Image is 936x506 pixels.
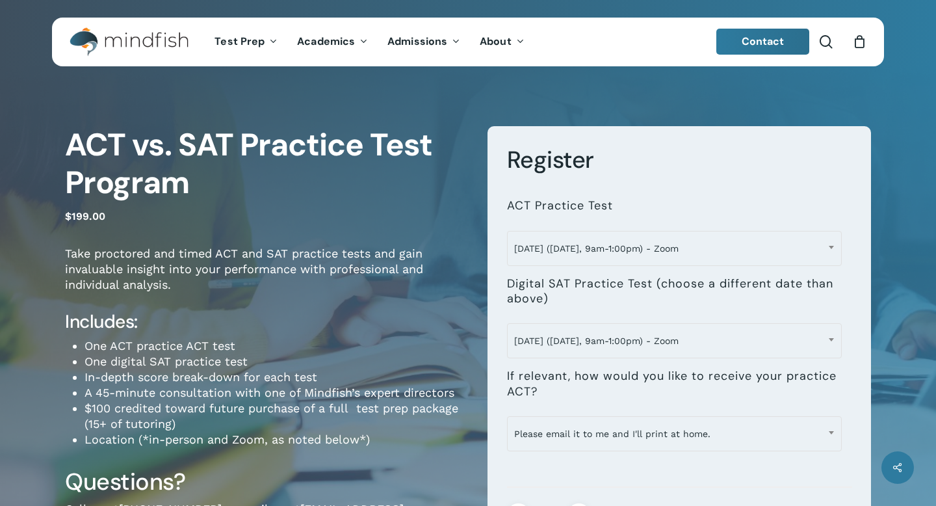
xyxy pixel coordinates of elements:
span: September 6 (Saturday, 9am-1:00pm) - Zoom [507,231,842,266]
li: One ACT practice ACT test [84,338,468,354]
h4: Includes: [65,310,468,334]
span: Academics [297,34,355,48]
label: Digital SAT Practice Test (choose a different date than above) [507,276,842,307]
label: ACT Practice Test [507,198,613,213]
a: About [470,36,534,47]
h3: Register [507,145,852,175]
label: If relevant, how would you like to receive your practice ACT? [507,369,842,399]
span: About [480,34,512,48]
header: Main Menu [52,18,884,66]
a: Academics [287,36,378,47]
li: In-depth score break-down for each test [84,369,468,385]
span: Test Prep [214,34,265,48]
a: Test Prep [205,36,287,47]
span: September 20 (Saturday, 9am-1:00pm) - Zoom [508,327,841,354]
h3: Questions? [65,467,468,497]
a: Cart [852,34,866,49]
iframe: Chatbot [642,410,918,488]
nav: Main Menu [205,18,534,66]
span: Please email it to me and I'll print at home. [508,420,841,447]
span: Contact [742,34,785,48]
span: September 20 (Saturday, 9am-1:00pm) - Zoom [507,323,842,358]
span: Please email it to me and I'll print at home. [507,416,842,451]
li: Location (*in-person and Zoom, as noted below*) [84,432,468,447]
h1: ACT vs. SAT Practice Test Program [65,126,468,202]
span: $ [65,210,71,222]
li: $100 credited toward future purchase of a full test prep package (15+ of tutoring) [84,401,468,432]
li: One digital SAT practice test [84,354,468,369]
a: Contact [716,29,810,55]
p: Take proctored and timed ACT and SAT practice tests and gain invaluable insight into your perform... [65,246,468,310]
span: Admissions [387,34,447,48]
bdi: 199.00 [65,210,105,222]
span: September 6 (Saturday, 9am-1:00pm) - Zoom [508,235,841,262]
li: A 45-minute consultation with one of Mindfish’s expert directors [84,385,468,401]
a: Admissions [378,36,470,47]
